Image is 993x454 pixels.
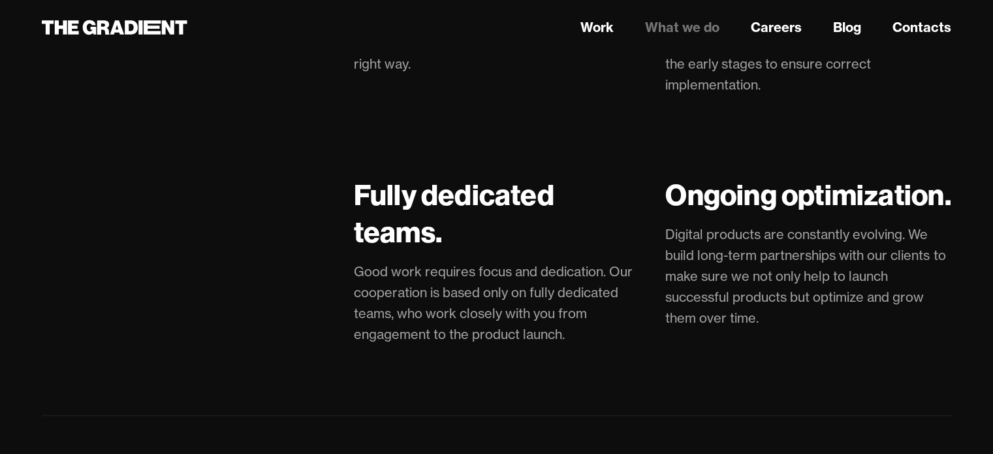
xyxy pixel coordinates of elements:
[665,224,951,329] p: Digital products are constantly evolving. We build long-term partnerships with our clients to mak...
[645,18,719,37] a: What we do
[751,18,802,37] a: Careers
[833,18,861,37] a: Blog
[892,18,951,37] a: Contacts
[354,176,640,251] h4: Fully dedicated teams.
[665,176,951,214] h4: Ongoing optimization.
[580,18,614,37] a: Work
[354,261,640,345] p: Good work requires focus and dedication. Our cooperation is based only on fully dedicated teams, ...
